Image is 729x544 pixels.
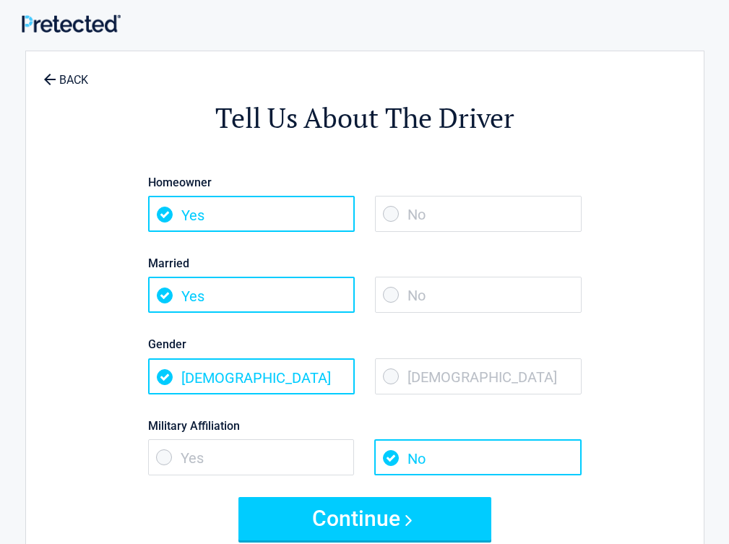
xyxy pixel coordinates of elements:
span: Yes [148,439,355,475]
label: Gender [148,334,582,354]
button: Continue [238,497,491,540]
span: Yes [148,196,355,232]
h2: Tell Us About The Driver [105,100,624,137]
span: No [375,277,582,313]
span: No [374,439,581,475]
a: BACK [40,61,91,86]
span: [DEMOGRAPHIC_DATA] [148,358,355,394]
label: Homeowner [148,173,582,192]
img: Main Logo [22,14,121,33]
span: Yes [148,277,355,313]
span: [DEMOGRAPHIC_DATA] [375,358,582,394]
label: Married [148,254,582,273]
span: No [375,196,582,232]
label: Military Affiliation [148,416,582,436]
